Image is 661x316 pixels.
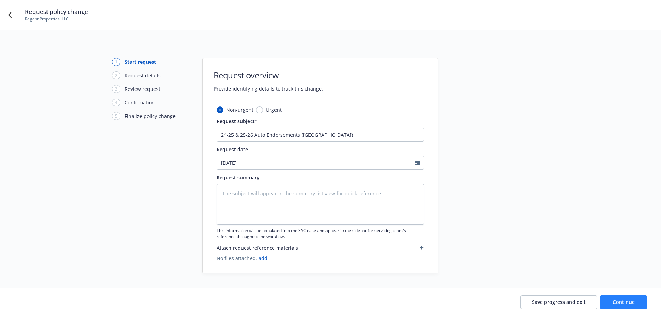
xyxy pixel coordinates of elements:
[25,16,88,22] span: Regent Properties, LLC
[226,106,253,113] span: Non-urgent
[112,71,120,79] div: 2
[112,85,120,93] div: 3
[520,295,597,309] button: Save progress and exit
[266,106,282,113] span: Urgent
[214,85,323,92] span: Provide identifying details to track this change.
[125,112,176,120] div: Finalize policy change
[217,156,415,169] input: MM/DD/YYYY
[217,228,424,239] span: This information will be populated into the SSC case and appear in the sidebar for servicing team...
[217,118,257,125] span: Request subject*
[217,146,248,153] span: Request date
[25,8,88,16] span: Request policy change
[259,255,268,262] a: add
[256,106,263,113] input: Urgent
[532,299,586,305] span: Save progress and exit
[613,299,635,305] span: Continue
[214,69,323,81] h1: Request overview
[125,72,161,79] div: Request details
[112,58,120,66] div: 1
[217,244,298,251] span: Attach request reference materials
[112,99,120,106] div: 4
[125,58,156,66] div: Start request
[217,174,260,181] span: Request summary
[125,85,160,93] div: Review request
[112,112,120,120] div: 5
[125,99,155,106] div: Confirmation
[415,160,420,165] svg: Calendar
[217,128,424,142] input: The subject will appear in the summary list view for quick reference.
[217,106,223,113] input: Non-urgent
[217,255,424,262] span: No files attached.
[600,295,647,309] button: Continue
